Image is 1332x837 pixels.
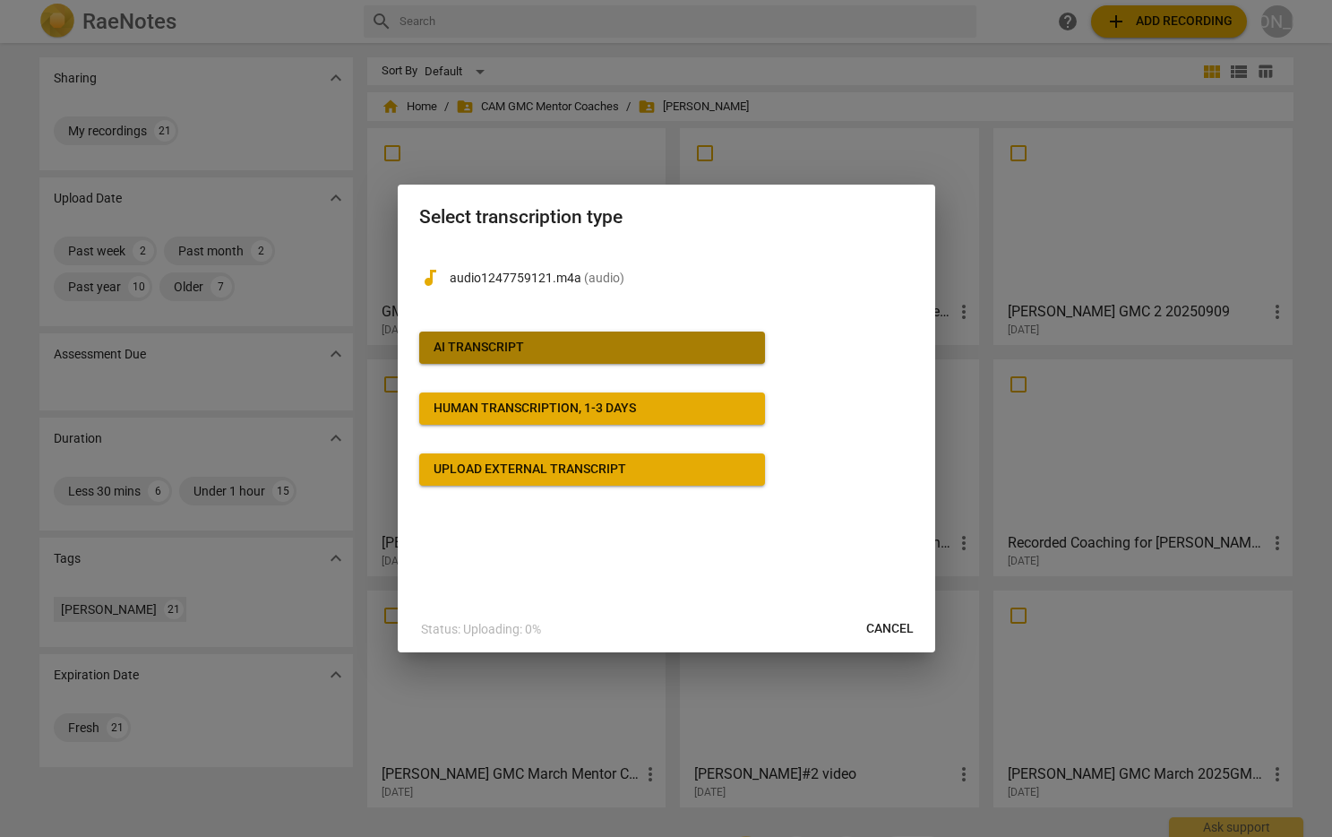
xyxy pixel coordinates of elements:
span: audiotrack [419,267,441,289]
div: Human transcription, 1-3 days [434,400,636,418]
div: AI Transcript [434,339,524,357]
button: AI Transcript [419,332,765,364]
button: Cancel [852,613,928,645]
p: Status: Uploading: 0% [421,620,541,639]
span: ( audio ) [584,271,624,285]
button: Human transcription, 1-3 days [419,393,765,425]
p: audio1247759121.m4a(audio) [450,269,914,288]
h2: Select transcription type [419,206,914,229]
button: Upload external transcript [419,453,765,486]
div: Upload external transcript [434,461,626,479]
span: Cancel [866,620,914,638]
